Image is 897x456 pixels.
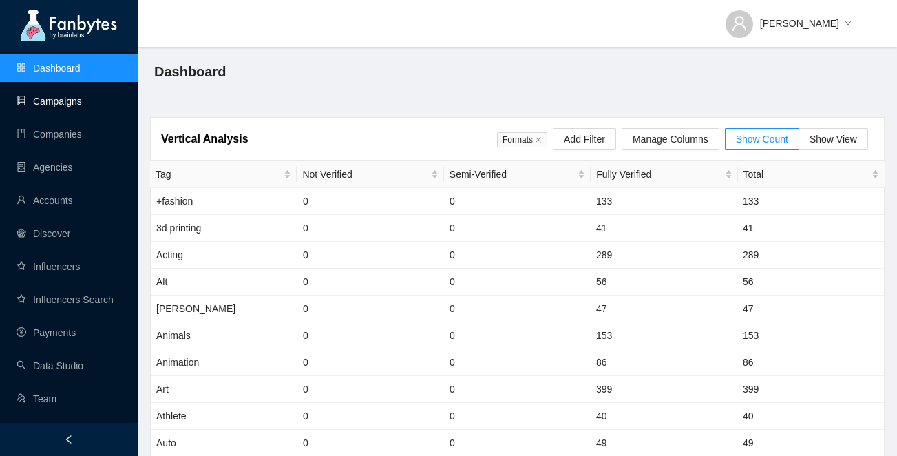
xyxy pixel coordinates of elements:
td: 0 [444,349,591,376]
a: searchData Studio [17,360,83,371]
button: Add Filter [553,128,616,150]
span: Show Count [736,134,788,145]
span: Show View [810,134,857,145]
span: down [845,20,852,28]
td: Art [151,376,297,403]
td: 153 [737,322,884,349]
span: Tag [156,167,281,182]
span: close [535,136,542,143]
td: 0 [444,215,591,242]
td: 56 [737,269,884,296]
td: 0 [444,188,591,215]
td: 0 [297,269,444,296]
th: Not Verified [297,161,443,188]
td: 56 [591,269,737,296]
td: Athlete [151,403,297,430]
td: 0 [444,242,591,269]
td: 153 [591,322,737,349]
span: Dashboard [154,61,226,83]
span: Manage Columns [633,132,708,147]
td: [PERSON_NAME] [151,296,297,322]
td: 0 [297,215,444,242]
td: 0 [444,296,591,322]
td: 0 [444,269,591,296]
td: 133 [737,188,884,215]
a: radar-chartDiscover [17,228,70,239]
td: 40 [737,403,884,430]
span: [PERSON_NAME] [760,16,839,31]
td: 289 [737,242,884,269]
td: 0 [444,322,591,349]
span: Total [743,167,869,182]
button: [PERSON_NAME]down [715,7,863,29]
th: Fully Verified [591,161,737,188]
article: Vertical Analysis [161,130,249,147]
td: +fashion [151,188,297,215]
td: 133 [591,188,737,215]
td: Acting [151,242,297,269]
td: 399 [737,376,884,403]
td: 0 [297,403,444,430]
a: starInfluencers [17,261,80,272]
span: Fully Verified [596,167,721,182]
td: 41 [591,215,737,242]
td: Animals [151,322,297,349]
td: 40 [591,403,737,430]
a: databaseCampaigns [17,96,82,107]
a: containerAgencies [17,162,73,173]
td: 0 [297,296,444,322]
a: userAccounts [17,195,73,206]
td: 0 [297,376,444,403]
td: 86 [737,349,884,376]
th: Semi-Verified [444,161,591,188]
td: 47 [737,296,884,322]
span: Add Filter [564,132,605,147]
a: usergroup-addTeam [17,393,56,404]
td: Alt [151,269,297,296]
td: Animation [151,349,297,376]
td: 0 [297,188,444,215]
td: 399 [591,376,737,403]
a: appstoreDashboard [17,63,81,74]
td: 3d printing [151,215,297,242]
td: 0 [444,376,591,403]
td: 47 [591,296,737,322]
span: Not Verified [302,167,428,182]
a: bookCompanies [17,129,82,140]
th: Tag [150,161,297,188]
th: Total [738,161,885,188]
td: 0 [297,242,444,269]
td: 0 [297,322,444,349]
span: left [64,435,74,444]
td: 0 [297,349,444,376]
span: Semi-Verified [450,167,575,182]
button: Manage Columns [622,128,719,150]
td: 41 [737,215,884,242]
td: 86 [591,349,737,376]
a: pay-circlePayments [17,327,76,338]
span: user [731,15,748,32]
span: Formats [497,132,547,147]
td: 0 [444,403,591,430]
a: starInfluencers Search [17,294,114,305]
td: 289 [591,242,737,269]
